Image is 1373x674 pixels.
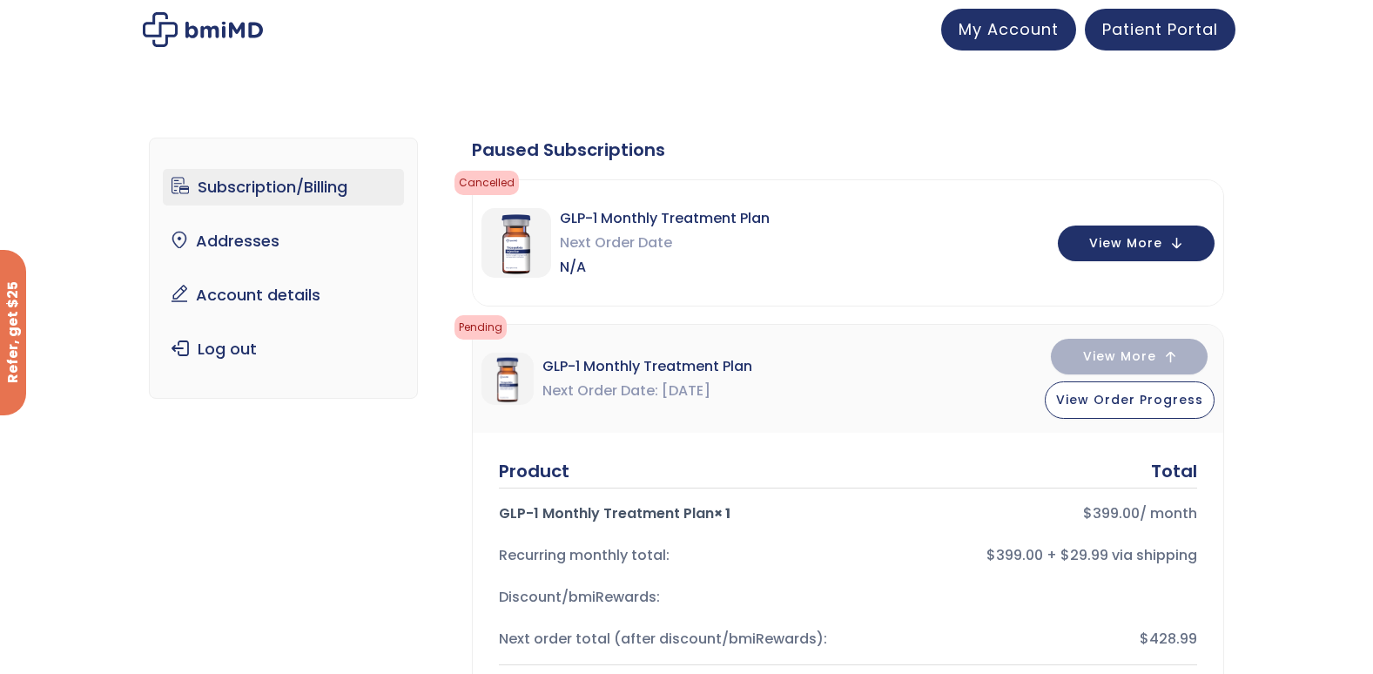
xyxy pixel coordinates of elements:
[1083,351,1156,362] span: View More
[1083,503,1093,523] span: $
[454,171,519,195] span: cancelled
[454,315,507,340] span: pending
[1058,226,1215,261] button: View More
[1089,238,1162,249] span: View More
[1151,459,1197,483] div: Total
[1051,339,1208,374] button: View More
[1085,9,1235,51] a: Patient Portal
[481,353,534,405] img: GLP-1 Monthly Treatment Plan
[163,223,404,259] a: Addresses
[1056,391,1203,408] span: View Order Progress
[1102,18,1218,40] span: Patient Portal
[862,627,1197,651] div: $428.99
[163,169,404,206] a: Subscription/Billing
[662,379,710,403] span: [DATE]
[714,503,730,523] strong: × 1
[560,231,770,255] span: Next Order Date
[481,208,551,278] img: GLP-1 Monthly Treatment Plan
[499,585,834,610] div: Discount/bmiRewards:
[499,459,569,483] div: Product
[959,18,1059,40] span: My Account
[1045,381,1215,419] button: View Order Progress
[499,502,834,526] div: GLP-1 Monthly Treatment Plan
[499,627,834,651] div: Next order total (after discount/bmiRewards):
[941,9,1076,51] a: My Account
[862,543,1197,568] div: $399.00 + $29.99 via shipping
[163,277,404,313] a: Account details
[542,379,658,403] span: Next Order Date
[143,12,263,47] img: My account
[862,502,1197,526] div: / month
[542,354,752,379] span: GLP-1 Monthly Treatment Plan
[499,543,834,568] div: Recurring monthly total:
[149,138,418,399] nav: Account pages
[472,138,1224,162] div: Paused Subscriptions
[1083,503,1140,523] bdi: 399.00
[163,331,404,367] a: Log out
[560,255,770,280] span: N/A
[560,206,770,231] span: GLP-1 Monthly Treatment Plan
